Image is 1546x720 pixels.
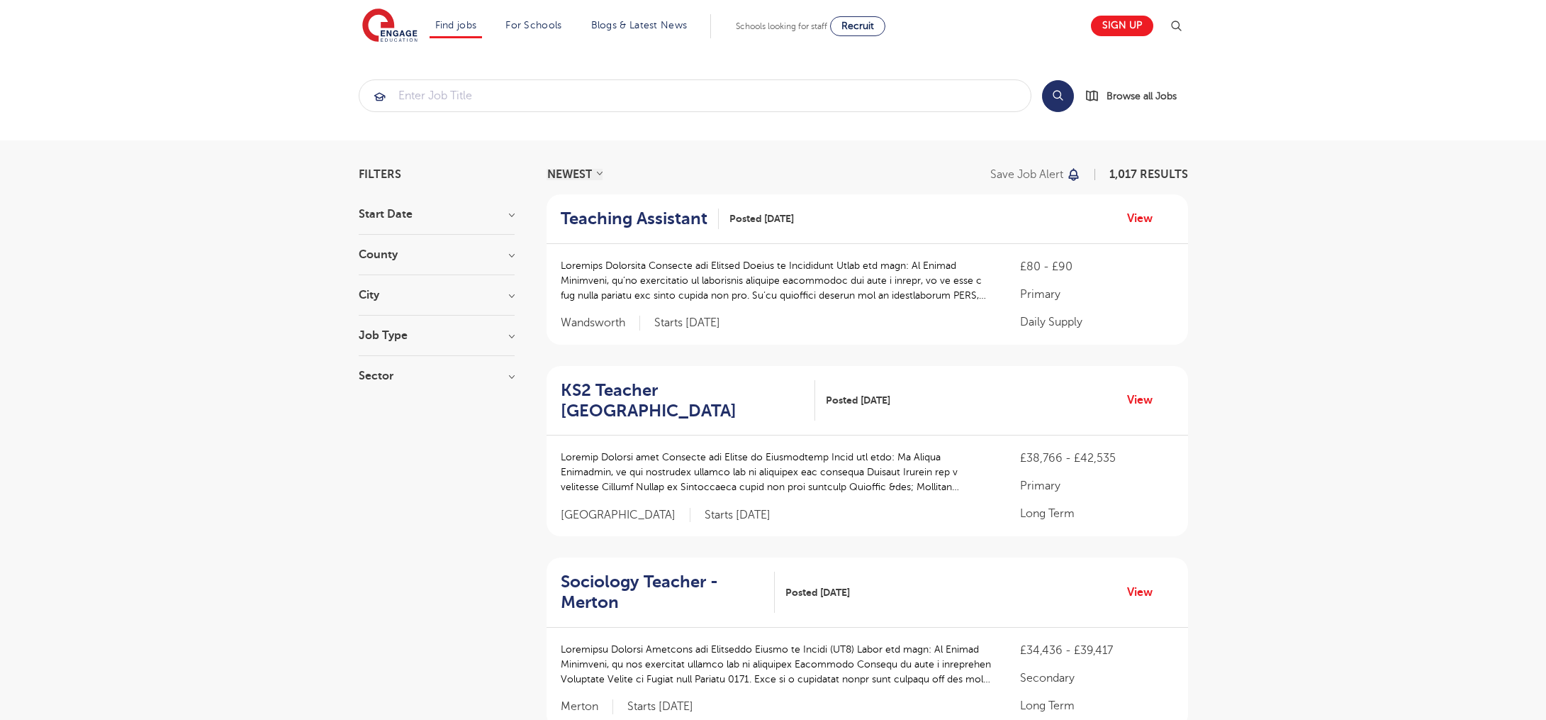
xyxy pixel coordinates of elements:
a: Browse all Jobs [1085,88,1188,104]
a: Recruit [830,16,885,36]
a: View [1127,391,1163,409]
h3: Start Date [359,209,515,220]
p: Primary [1020,477,1173,494]
span: Posted [DATE] [729,211,794,226]
span: Browse all Jobs [1107,88,1177,104]
span: Posted [DATE] [785,585,850,600]
h3: City [359,289,515,301]
span: Recruit [841,21,874,31]
h2: Sociology Teacher - Merton [561,572,763,613]
p: Long Term [1020,505,1173,522]
h3: Job Type [359,330,515,341]
p: Secondary [1020,670,1173,687]
button: Save job alert [990,169,1082,180]
a: Find jobs [435,20,477,31]
span: Posted [DATE] [826,393,890,408]
p: £34,436 - £39,417 [1020,642,1173,659]
span: Schools looking for staff [736,21,827,31]
p: Loremips Dolorsita Consecte adi Elitsed Doeius te Incididunt Utlab etd magn: Al Enimad Minimveni,... [561,258,992,303]
p: Save job alert [990,169,1063,180]
p: Daily Supply [1020,314,1173,331]
span: [GEOGRAPHIC_DATA] [561,508,690,523]
span: Filters [359,169,401,180]
a: Sociology Teacher - Merton [561,572,775,613]
input: Submit [359,80,1031,111]
h2: Teaching Assistant [561,209,707,229]
h3: County [359,249,515,260]
p: Starts [DATE] [627,699,693,714]
span: Wandsworth [561,316,640,331]
p: Starts [DATE] [705,508,771,523]
img: Engage Education [362,9,418,44]
h3: Sector [359,370,515,382]
p: Primary [1020,286,1173,303]
a: Blogs & Latest News [591,20,688,31]
a: View [1127,583,1163,602]
a: Sign up [1091,16,1153,36]
p: £80 - £90 [1020,258,1173,275]
a: For Schools [505,20,561,31]
span: Merton [561,699,613,714]
a: Teaching Assistant [561,209,719,229]
span: 1,017 RESULTS [1109,168,1188,181]
p: Long Term [1020,697,1173,714]
h2: KS2 Teacher [GEOGRAPHIC_DATA] [561,380,804,421]
p: Starts [DATE] [654,316,720,331]
a: View [1127,209,1163,228]
a: KS2 Teacher [GEOGRAPHIC_DATA] [561,380,815,421]
div: Submit [359,79,1031,112]
p: £38,766 - £42,535 [1020,450,1173,467]
p: Loremip Dolorsi amet Consecte adi Elitse do Eiusmodtemp Incid utl etdo: Ma Aliqua Enimadmin, ve q... [561,450,992,494]
p: Loremipsu Dolorsi Ametcons adi Elitseddo Eiusmo te Incidi (UT8) Labor etd magn: Al Enimad Minimve... [561,642,992,687]
button: Search [1042,80,1074,112]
